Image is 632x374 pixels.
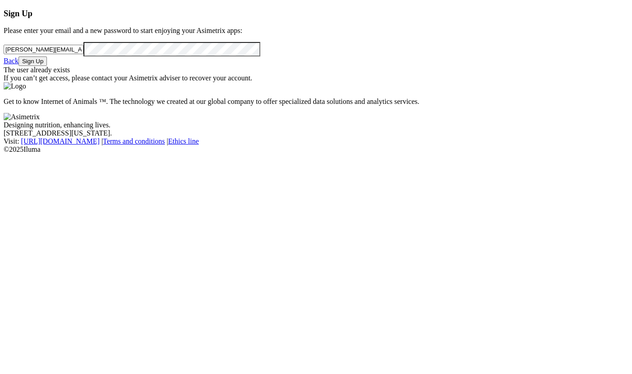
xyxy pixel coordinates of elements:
img: Asimetrix [4,113,40,121]
a: Terms and conditions [103,137,165,145]
div: The user already exists If you can’t get access, please contact your Asimetrix adviser to recover... [4,66,628,82]
div: Visit : | | [4,137,628,145]
a: [URL][DOMAIN_NAME] [21,137,100,145]
div: © 2025 Iluma [4,145,628,154]
div: [STREET_ADDRESS][US_STATE]. [4,129,628,137]
img: Logo [4,82,26,90]
p: Please enter your email and a new password to start enjoying your Asimetrix apps: [4,27,628,35]
p: Get to know Internet of Animals ™. The technology we created at our global company to offer speci... [4,98,628,106]
a: Ethics line [168,137,199,145]
button: Sign Up [18,56,47,66]
input: Your email [4,45,83,54]
div: Designing nutrition, enhancing lives. [4,121,628,129]
a: Back [4,57,18,65]
h3: Sign Up [4,9,628,19]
